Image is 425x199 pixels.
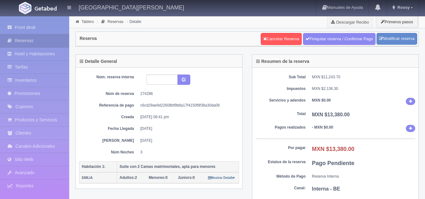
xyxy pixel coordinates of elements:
[255,125,306,130] dt: Pagos realizados
[255,98,306,103] dt: Servicios y adendos
[312,75,416,80] dd: MXN $11,243.70
[208,175,235,180] a: Mostrar Detalle
[80,36,97,41] h4: Reserva
[377,33,417,45] a: Modificar reserva
[327,16,372,28] a: Descargar Recibo
[80,59,117,64] h4: Detalle General
[84,150,134,155] dt: Núm Noches
[312,86,416,91] dd: MXN $2,136.30
[255,159,306,165] dt: Estatus de la reserva
[312,125,333,130] b: - MXN $0.00
[140,150,234,155] dd: 3
[79,3,184,11] h4: [GEOGRAPHIC_DATA][PERSON_NAME]
[35,6,57,11] img: Getabed
[140,103,234,108] dd: c6cd29ae9d22608bf9b8a17f4150f8f38a30da09
[117,161,239,172] th: Suite con 2 Camas matrimoniales, apta para menores
[140,114,234,120] dd: [DATE] 08:41 pm
[396,5,410,10] span: Rossy
[125,19,143,25] li: Detalle
[82,176,93,180] small: EMILIA
[84,75,134,80] dt: Núm. reserva interna
[312,160,355,166] b: Pago Pendiente
[149,175,165,180] strong: Menores:
[178,175,195,180] span: 0
[84,126,134,131] dt: Fecha Llegada
[178,175,193,180] strong: Juniors:
[19,2,31,14] img: Getabed
[255,185,306,191] dt: Canal:
[84,138,134,143] dt: [PERSON_NAME]
[140,126,234,131] dd: [DATE]
[120,175,135,180] strong: Adultos:
[108,19,124,24] a: Reservas
[312,146,355,152] b: MXN $13,380.00
[261,33,302,45] a: Cancelar Reserva
[312,112,350,117] b: MXN $13,380.00
[312,186,340,191] b: Interna - BE
[140,91,234,97] dd: 274286
[140,138,234,143] dd: [DATE]
[312,98,331,102] b: MXN $0.00
[82,164,105,169] b: Habitación 1:
[255,174,306,179] dt: Método de Pago
[120,175,137,180] span: 2
[81,19,94,24] a: Tablero
[255,111,306,117] dt: Total
[255,145,306,151] dt: Por pagar
[255,86,306,91] dt: Impuestos
[149,175,168,180] span: 0
[84,114,134,120] dt: Creada
[255,75,306,80] dt: Sub Total
[84,91,134,97] dt: Núm de reserva
[303,33,376,45] a: Finiquitar reserva / Confirmar Pago
[312,174,416,179] dd: Reserva Interna
[84,103,134,108] dt: Referencia de pago
[376,16,418,28] button: Primeros pasos
[256,59,310,64] h4: Resumen de la reserva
